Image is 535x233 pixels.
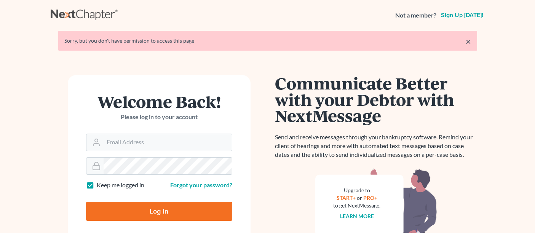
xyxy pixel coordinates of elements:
[97,181,144,190] label: Keep me logged in
[337,195,356,201] a: START+
[395,11,436,20] strong: Not a member?
[439,12,485,18] a: Sign up [DATE]!
[86,93,232,110] h1: Welcome Back!
[104,134,232,151] input: Email Address
[64,37,471,45] div: Sorry, but you don't have permission to access this page
[275,75,477,124] h1: Communicate Better with your Debtor with NextMessage
[86,113,232,121] p: Please log in to your account
[334,187,381,194] div: Upgrade to
[275,133,477,159] p: Send and receive messages through your bankruptcy software. Remind your client of hearings and mo...
[86,202,232,221] input: Log In
[340,213,374,219] a: Learn more
[363,195,377,201] a: PRO+
[334,202,381,209] div: to get NextMessage.
[357,195,362,201] span: or
[170,181,232,188] a: Forgot your password?
[466,37,471,46] a: ×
